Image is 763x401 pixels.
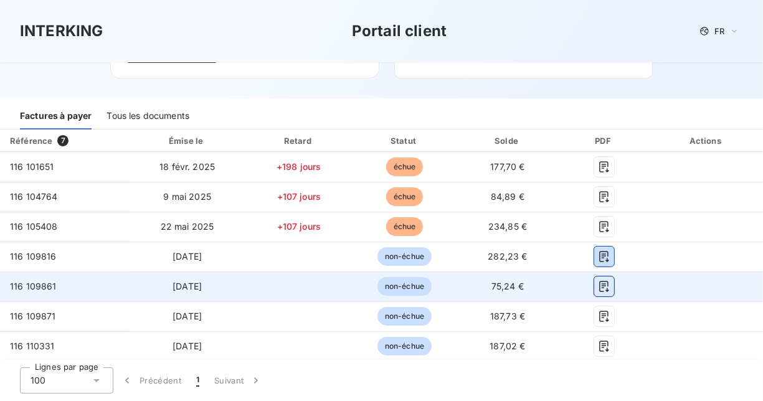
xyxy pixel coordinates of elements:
span: 1 [196,374,199,387]
button: Précédent [113,367,189,394]
span: 177,70 € [490,161,524,172]
span: 116 105408 [10,221,58,232]
span: 9 mai 2025 [163,191,211,202]
h3: Portail client [352,20,447,42]
span: +107 jours [277,191,321,202]
span: 100 [31,374,45,387]
span: [DATE] [173,311,202,321]
div: Tous les documents [107,103,189,130]
span: +198 jours [277,161,321,172]
div: Actions [653,134,761,147]
span: 116 110331 [10,341,55,351]
span: FR [714,26,724,36]
span: 7 [57,135,69,146]
span: 187,02 € [490,341,525,351]
span: +107 jours [277,221,321,232]
span: 282,23 € [488,251,527,262]
h3: INTERKING [20,20,103,42]
span: 75,24 € [491,281,524,291]
span: [DATE] [173,281,202,291]
span: 116 109861 [10,281,57,291]
span: 116 109871 [10,311,56,321]
div: Factures à payer [20,103,92,130]
span: 116 109816 [10,251,57,262]
div: Émise le [131,134,243,147]
div: PDF [561,134,648,147]
span: échue [386,187,424,206]
button: 1 [189,367,207,394]
span: [DATE] [173,251,202,262]
span: 22 mai 2025 [161,221,214,232]
span: 116 104764 [10,191,58,202]
button: Suivant [207,367,270,394]
div: Référence [10,136,52,146]
span: non-échue [377,247,432,266]
span: non-échue [377,337,432,356]
div: Retard [248,134,350,147]
span: [DATE] [173,341,202,351]
div: Statut [355,134,455,147]
span: non-échue [377,277,432,296]
span: 187,73 € [490,311,525,321]
span: 18 févr. 2025 [159,161,215,172]
span: non-échue [377,307,432,326]
span: 84,89 € [491,191,524,202]
span: 234,85 € [488,221,527,232]
div: Solde [459,134,556,147]
span: échue [386,217,424,236]
span: échue [386,158,424,176]
span: 116 101651 [10,161,54,172]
